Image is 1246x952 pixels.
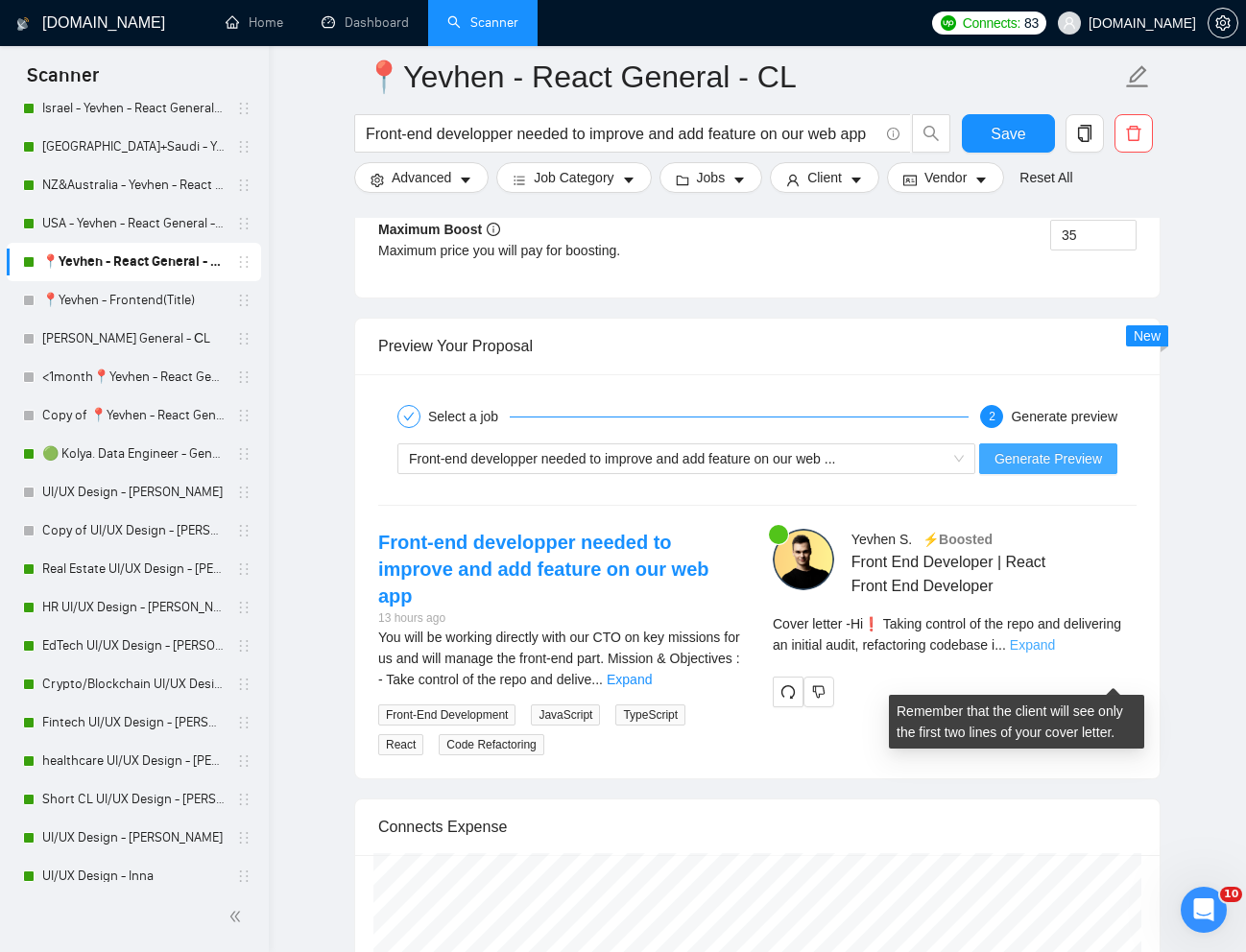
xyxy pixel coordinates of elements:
[994,448,1102,469] span: Generate Preview
[912,114,950,153] button: search
[615,704,685,726] span: TypeScript
[378,630,740,687] span: You will be working directly with our CTO on key missions for us and will manage the front-end pa...
[770,162,879,193] button: userClientcaret-down
[989,410,995,423] span: 2
[236,139,252,155] span: holder
[42,627,225,665] a: EdTech UI/UX Design - [PERSON_NAME]
[236,331,252,346] span: holder
[42,703,225,742] a: Fintech UI/UX Design - [PERSON_NAME]
[1066,125,1103,142] span: copy
[378,627,742,690] div: You will be working directly with our CTO on key missions for us and will manage the front-end pa...
[924,167,967,188] span: Vendor
[42,281,225,320] a: 📍Yevhen - Frontend(Title)
[773,613,1137,655] div: Remember that the client will see only the first two lines of your cover letter.
[378,799,1137,854] div: Connects Expense
[236,753,252,769] span: holder
[378,609,742,628] div: 13 hours ago
[42,857,225,895] a: UI/UX Design - Inna
[378,532,709,607] a: Front-end developper needed to improve and add feature on our web app
[236,216,252,231] span: holder
[941,15,956,31] img: upwork-logo.png
[773,529,834,590] img: c1SzIbEPm00t23SiHkyARVMOmVneCY9unz2SixVBO24ER7hE6G1mrrfMXK5DrmUIab
[991,122,1025,146] span: Save
[851,550,1080,598] span: Front End Developer | React Front End Developer
[12,61,114,102] span: Scanner
[42,396,225,435] a: Copy of 📍Yevhen - React General - СL
[42,742,225,780] a: healthcare UI/UX Design - [PERSON_NAME]
[889,695,1144,749] div: Remember that the client will see only the first two lines of your cover letter.
[850,173,863,187] span: caret-down
[42,435,225,473] a: 🟢 Kolya. Data Engineer - General
[378,704,515,726] span: Front-End Development
[439,734,543,755] span: Code Refactoring
[531,704,600,726] span: JavaScript
[732,173,746,187] span: caret-down
[1066,114,1104,153] button: copy
[607,672,652,687] a: Expand
[392,167,451,188] span: Advanced
[496,162,651,193] button: barsJob Categorycaret-down
[42,243,225,281] a: 📍Yevhen - React General - СL
[1115,125,1152,142] span: delete
[378,319,1137,373] div: Preview Your Proposal
[42,588,225,627] a: HR UI/UX Design - [PERSON_NAME]
[236,638,252,654] span: holder
[403,411,415,422] span: check
[236,254,252,270] span: holder
[16,9,30,39] img: logo
[322,14,409,31] a: dashboardDashboard
[774,684,803,700] span: redo
[1114,114,1153,153] button: delete
[773,677,803,707] button: redo
[887,128,899,140] span: info-circle
[226,14,283,31] a: homeHome
[913,125,949,142] span: search
[42,166,225,204] a: NZ&Australia - Yevhen - React General - СL
[1024,12,1039,34] span: 83
[42,89,225,128] a: Israel - Yevhen - React General - СL
[236,561,252,577] span: holder
[903,173,917,187] span: idcard
[447,14,518,31] a: searchScanner
[1063,16,1076,30] span: user
[1011,405,1117,428] div: Generate preview
[236,446,252,462] span: holder
[851,532,912,547] span: Yevhen S .
[236,408,252,423] span: holder
[1208,15,1238,31] a: setting
[236,523,252,538] span: holder
[236,178,252,193] span: holder
[371,173,384,187] span: setting
[236,792,252,807] span: holder
[459,173,472,187] span: caret-down
[42,320,225,358] a: [PERSON_NAME] General - СL
[1125,64,1150,89] span: edit
[963,12,1020,34] span: Connects:
[487,223,500,236] span: info-circle
[1208,8,1238,38] button: setting
[1134,328,1161,344] span: New
[962,114,1055,153] button: Save
[236,869,252,884] span: holder
[42,358,225,396] a: <1month📍Yevhen - React General - СL
[812,684,826,700] span: dislike
[773,616,1121,653] span: Cover letter - Hi❗ Taking control of the repo and delivering an initial audit, refactoring codeba...
[42,512,225,550] a: Copy of UI/UX Design - [PERSON_NAME]
[923,532,993,547] span: ⚡️Boosted
[1181,887,1227,933] iframe: Intercom live chat
[803,677,834,707] button: dislike
[1220,887,1242,902] span: 10
[786,173,800,187] span: user
[236,101,252,116] span: holder
[42,128,225,166] a: [GEOGRAPHIC_DATA]+Saudi - Yevhen - React General - СL
[378,240,757,261] div: Maximum price you will pay for boosting.
[378,734,423,755] span: React
[591,672,603,687] span: ...
[378,222,500,237] b: Maximum Boost
[676,173,689,187] span: folder
[42,780,225,819] a: Short CL UI/UX Design - [PERSON_NAME]
[428,405,510,428] div: Select a job
[697,167,726,188] span: Jobs
[659,162,763,193] button: folderJobscaret-down
[366,122,878,146] input: Search Freelance Jobs...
